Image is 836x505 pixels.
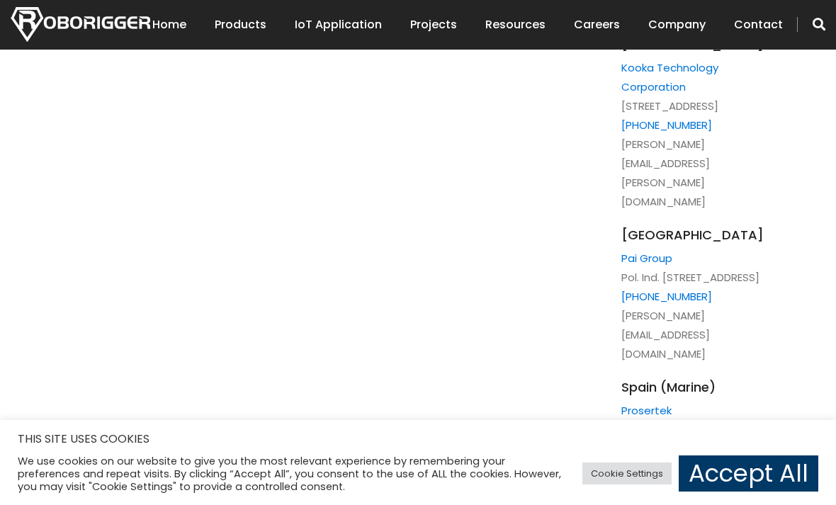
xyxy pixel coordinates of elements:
a: Pai Group [621,251,672,266]
a: [PHONE_NUMBER] [621,289,712,304]
a: Products [215,3,266,47]
h5: THIS SITE USES COOKIES [18,430,818,448]
a: Kooka Technology Corporation [621,60,718,94]
div: We use cookies on our website to give you the most relevant experience by remembering your prefer... [18,455,568,493]
span: Spain (Marine) [621,378,772,397]
span: [GEOGRAPHIC_DATA] [621,225,772,244]
a: Contact [734,3,783,47]
a: Home [152,3,186,47]
img: Nortech [11,7,150,42]
a: Company [648,3,706,47]
a: Careers [574,3,620,47]
a: Projects [410,3,457,47]
li: [STREET_ADDRESS] [PERSON_NAME][EMAIL_ADDRESS][PERSON_NAME][DOMAIN_NAME] [621,35,772,211]
a: Cookie Settings [582,463,672,484]
a: IoT Application [295,3,382,47]
a: [PHONE_NUMBER] [621,118,712,132]
li: Pol. Ind. [STREET_ADDRESS] [PERSON_NAME][EMAIL_ADDRESS][DOMAIN_NAME] [621,225,772,363]
a: Prosertek [621,403,672,418]
a: Accept All [679,455,818,492]
a: Resources [485,3,546,47]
